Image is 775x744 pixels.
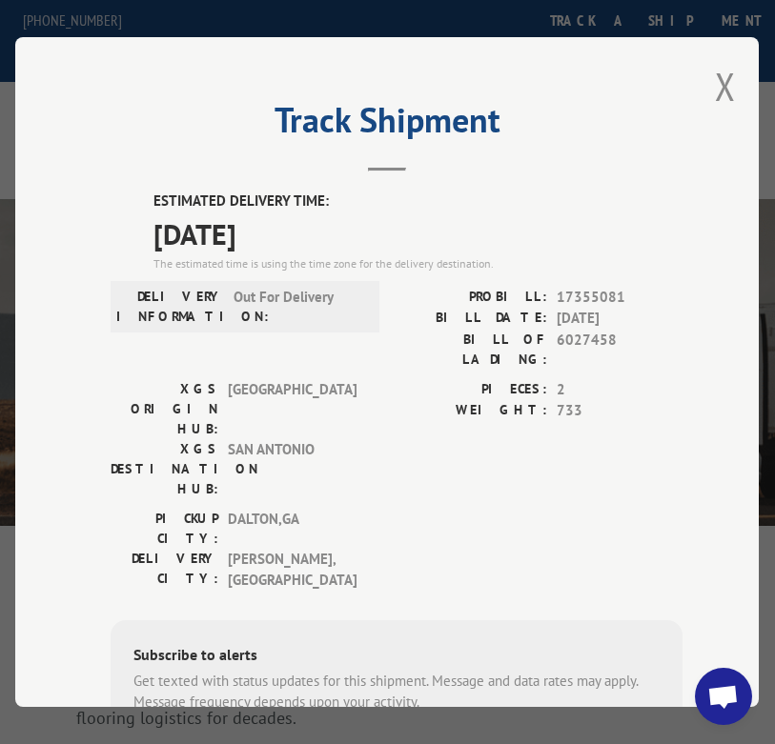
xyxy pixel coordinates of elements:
span: 2 [557,379,683,401]
label: XGS ORIGIN HUB: [111,379,218,439]
label: DELIVERY CITY: [111,549,218,592]
span: [PERSON_NAME] , [GEOGRAPHIC_DATA] [229,549,357,592]
label: PIECES: [397,379,547,401]
button: Close modal [715,61,736,111]
span: [DATE] [557,308,683,330]
label: BILL OF LADING: [397,330,547,370]
span: 733 [557,400,683,422]
label: PROBILL: [397,287,547,309]
span: 6027458 [557,330,683,370]
span: 17355081 [557,287,683,309]
label: PICKUP CITY: [111,509,218,549]
span: SAN ANTONIO [229,439,357,499]
h2: Track Shipment [111,107,663,143]
div: Get texted with status updates for this shipment. Message and data rates may apply. Message frequ... [133,671,660,714]
label: ESTIMATED DELIVERY TIME: [153,191,683,212]
label: DELIVERY INFORMATION: [116,287,224,327]
span: Out For Delivery [235,287,363,327]
label: WEIGHT: [397,400,547,422]
span: [DATE] [153,212,683,255]
label: BILL DATE: [397,308,547,330]
span: [GEOGRAPHIC_DATA] [229,379,357,439]
div: The estimated time is using the time zone for the delivery destination. [153,255,683,272]
div: Open chat [695,668,752,725]
span: DALTON , GA [229,509,357,549]
div: Subscribe to alerts [133,643,660,671]
label: XGS DESTINATION HUB: [111,439,218,499]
